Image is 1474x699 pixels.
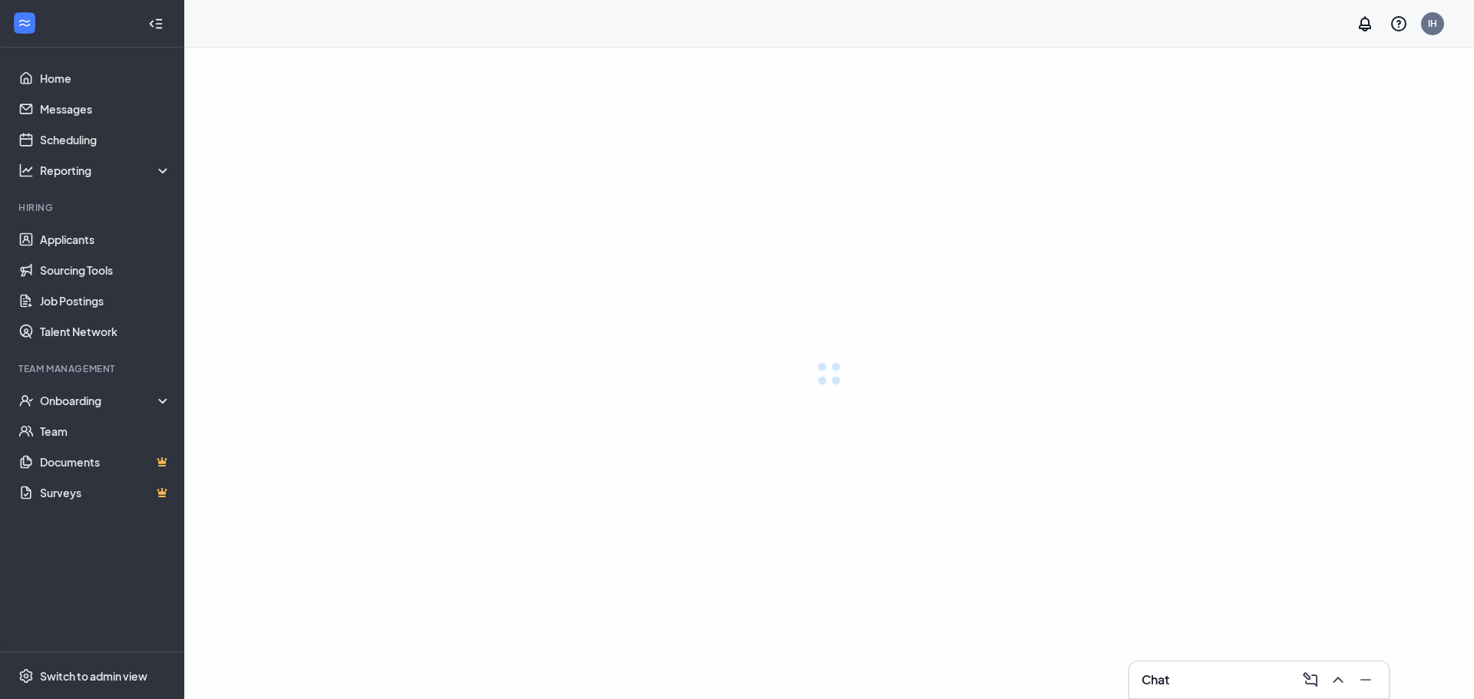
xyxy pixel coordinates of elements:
[40,668,147,684] div: Switch to admin view
[18,362,168,375] div: Team Management
[40,447,171,477] a: DocumentsCrown
[18,393,34,408] svg: UserCheck
[1428,17,1437,30] div: IH
[1356,15,1374,33] svg: Notifications
[1329,671,1347,689] svg: ChevronUp
[1390,15,1408,33] svg: QuestionInfo
[148,16,164,31] svg: Collapse
[1142,671,1169,688] h3: Chat
[1297,668,1321,692] button: ComposeMessage
[40,124,171,155] a: Scheduling
[18,668,34,684] svg: Settings
[40,416,171,447] a: Team
[40,224,171,255] a: Applicants
[40,94,171,124] a: Messages
[17,15,32,31] svg: WorkstreamLogo
[40,393,172,408] div: Onboarding
[40,255,171,285] a: Sourcing Tools
[1301,671,1320,689] svg: ComposeMessage
[18,201,168,214] div: Hiring
[40,285,171,316] a: Job Postings
[40,316,171,347] a: Talent Network
[1352,668,1377,692] button: Minimize
[40,63,171,94] a: Home
[1324,668,1349,692] button: ChevronUp
[1357,671,1375,689] svg: Minimize
[40,163,172,178] div: Reporting
[40,477,171,508] a: SurveysCrown
[18,163,34,178] svg: Analysis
